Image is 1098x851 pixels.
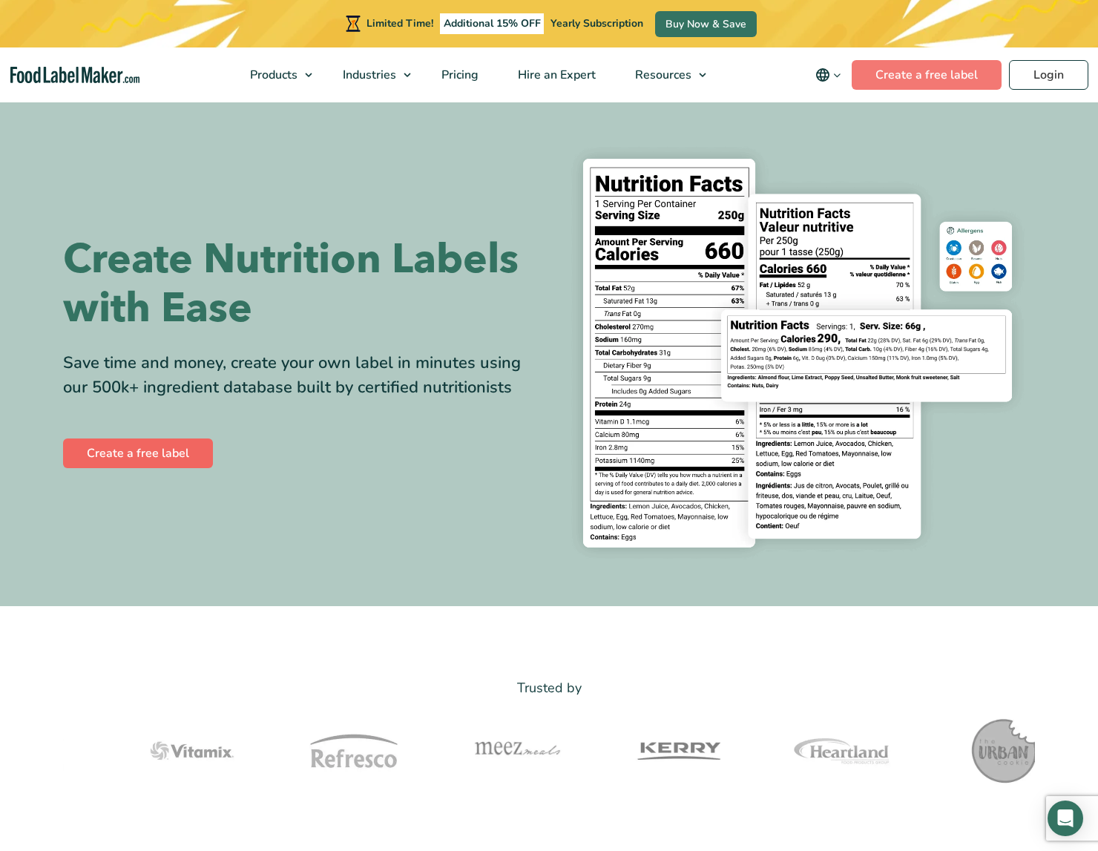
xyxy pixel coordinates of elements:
[631,67,693,83] span: Resources
[550,16,643,30] span: Yearly Subscription
[437,67,480,83] span: Pricing
[246,67,299,83] span: Products
[499,47,612,102] a: Hire an Expert
[1009,60,1088,90] a: Login
[616,47,714,102] a: Resources
[323,47,418,102] a: Industries
[231,47,320,102] a: Products
[63,438,213,468] a: Create a free label
[63,351,538,400] div: Save time and money, create your own label in minutes using our 500k+ ingredient database built b...
[1048,801,1083,836] div: Open Intercom Messenger
[366,16,433,30] span: Limited Time!
[422,47,495,102] a: Pricing
[513,67,597,83] span: Hire an Expert
[852,60,1002,90] a: Create a free label
[338,67,398,83] span: Industries
[63,235,538,333] h1: Create Nutrition Labels with Ease
[63,677,1035,699] p: Trusted by
[655,11,757,37] a: Buy Now & Save
[440,13,545,34] span: Additional 15% OFF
